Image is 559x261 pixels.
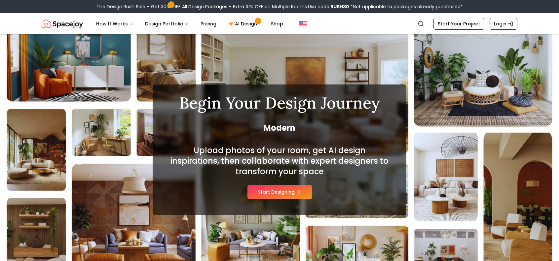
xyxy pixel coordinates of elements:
[308,3,349,10] span: Use code:
[168,95,391,111] h1: Begin Your Design Journey
[96,3,463,10] div: The Design Rush Sale – Get 30% OFF All Design Packages + Extra 10% OFF on Multiple Rooms.
[433,18,484,30] a: Start Your Project
[42,17,83,30] a: Spacejoy
[168,145,391,177] h2: Upload photos of your room, get AI design inspirations, then collaborate with expert designers to...
[168,123,391,133] span: Modern
[42,13,517,34] nav: Global
[490,18,517,30] a: Login
[91,17,288,30] nav: Main
[223,17,264,30] a: AI Design
[42,17,83,30] img: Spacejoy Logo
[266,17,288,30] a: Shop
[195,17,222,30] a: Pricing
[247,185,312,199] button: Start Designing
[140,17,194,30] button: Design Portfolio
[91,17,138,30] button: How It Works
[349,3,463,10] span: *Not applicable to packages already purchased*
[330,3,349,10] b: RUSH30
[299,20,307,28] img: United States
